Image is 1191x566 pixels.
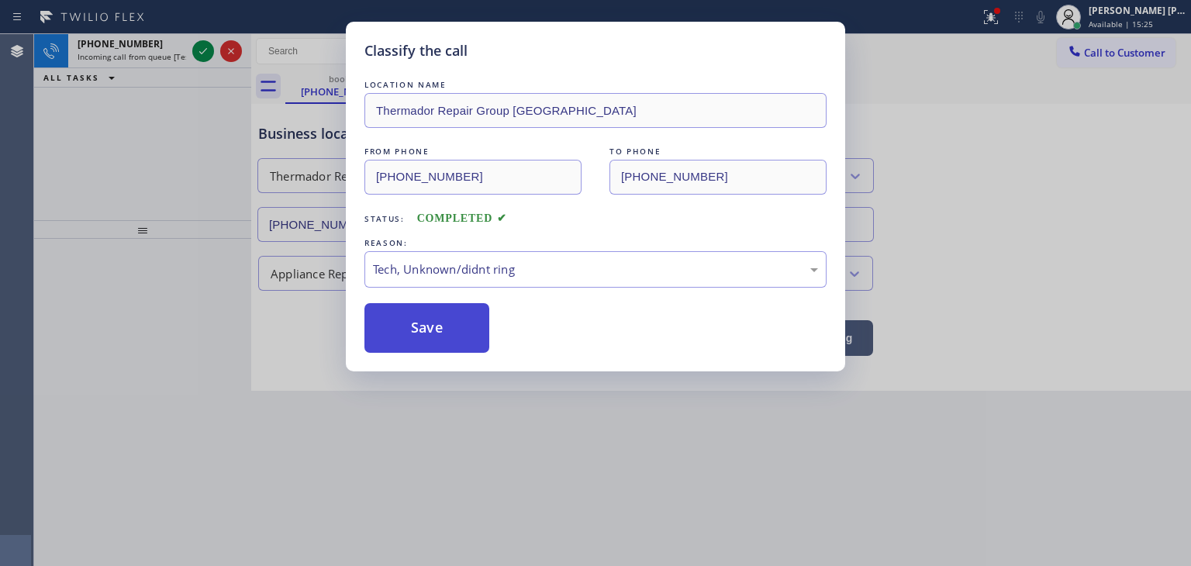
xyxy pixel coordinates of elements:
[609,143,827,160] div: TO PHONE
[373,261,818,278] div: Tech, Unknown/didnt ring
[364,213,405,224] span: Status:
[364,143,582,160] div: FROM PHONE
[417,212,507,224] span: COMPLETED
[364,160,582,195] input: From phone
[364,40,468,61] h5: Classify the call
[609,160,827,195] input: To phone
[364,77,827,93] div: LOCATION NAME
[364,235,827,251] div: REASON:
[364,303,489,353] button: Save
